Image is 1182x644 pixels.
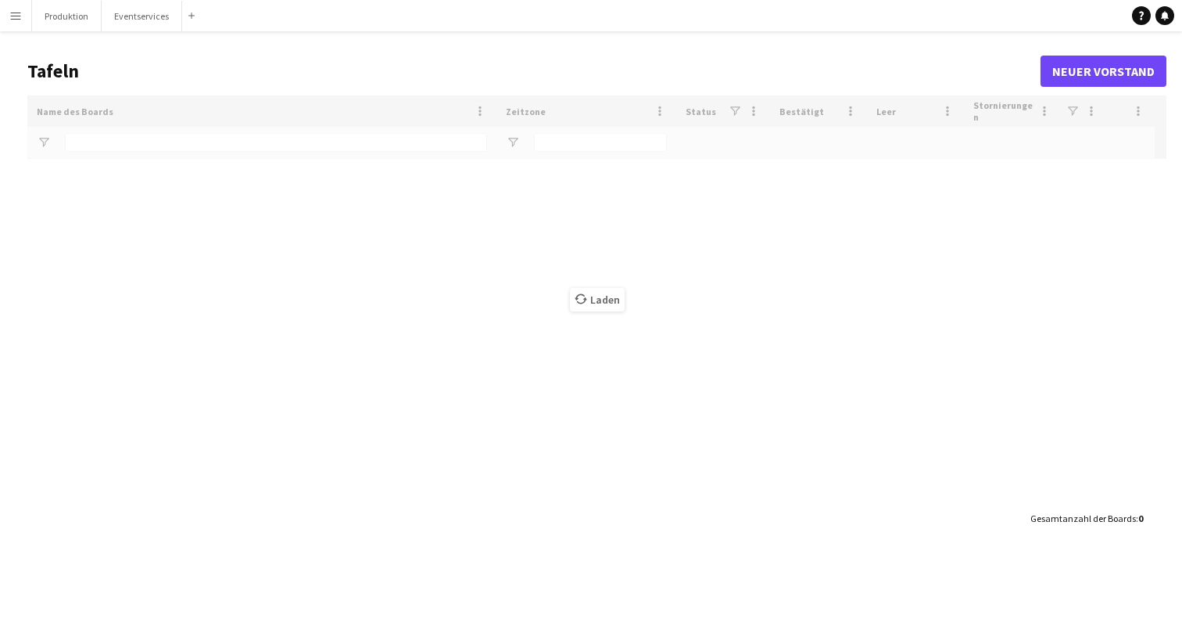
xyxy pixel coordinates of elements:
[1138,513,1143,524] span: 0
[1030,503,1143,534] div: :
[102,1,182,31] button: Eventservices
[1041,56,1166,87] a: Neuer Vorstand
[32,1,102,31] button: Produktion
[27,59,1041,83] h1: Tafeln
[1030,513,1136,524] span: Gesamtanzahl der Boards
[570,288,625,311] span: Laden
